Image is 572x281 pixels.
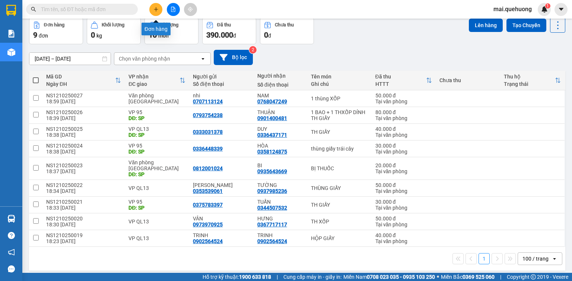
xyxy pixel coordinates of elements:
button: aim [184,3,197,16]
div: BỊ THUỐC [311,165,368,171]
div: NS1210250023 [46,162,121,168]
sup: 2 [249,46,257,54]
div: TUẤN [257,199,304,205]
div: NS1210250026 [46,109,121,115]
div: 0336437171 [257,132,287,138]
div: TH GIẤY [311,202,368,208]
div: Mã GD [46,74,115,80]
button: Khối lượng0kg [87,17,141,44]
div: NS1210250021 [46,199,121,205]
div: Trạng thái [504,81,555,87]
span: Miền Nam [343,273,435,281]
div: 0901400481 [257,115,287,121]
div: TH XỐP [311,219,368,225]
span: 10 [149,30,157,39]
div: 50.000 đ [375,182,432,188]
div: VP QL13 [128,219,185,225]
div: NS1210250025 [46,126,121,132]
div: Tại văn phòng [375,222,432,227]
div: NS1210250024 [46,143,121,149]
strong: 0708 023 035 - 0935 103 250 [367,274,435,280]
div: TRINH [193,232,250,238]
span: copyright [531,274,536,280]
div: Tại văn phòng [375,149,432,155]
div: TH GIẤY [311,129,368,135]
div: Đã thu [217,22,231,28]
div: 40.000 đ [375,232,432,238]
div: VP 95 [128,143,185,149]
strong: 0369 525 060 [463,274,495,280]
div: 18:34 [DATE] [46,188,121,194]
div: NAM [257,93,304,98]
span: caret-down [558,6,565,13]
span: search [31,7,36,12]
div: NS1210250020 [46,216,121,222]
div: 0367717117 [257,222,287,227]
th: Toggle SortBy [500,71,565,90]
span: message [8,265,15,272]
div: 40.000 đ [375,126,432,132]
button: Lên hàng [469,19,503,32]
div: THÙNG GIẤY [311,185,368,191]
span: file-add [171,7,176,12]
div: VP 95 [128,109,185,115]
svg: open [552,256,557,262]
button: Chưa thu0đ [260,17,314,44]
div: Số lượng [159,22,178,28]
button: 1 [479,253,490,264]
span: ⚪️ [437,275,439,278]
div: Tại văn phòng [375,115,432,121]
div: Người gửi [193,74,250,80]
div: 0707113124 [193,98,223,104]
span: | [277,273,278,281]
div: 100 / trang [522,255,549,262]
div: VP nhận [128,74,179,80]
div: 0793754238 [193,112,223,118]
div: DĐ: SP [128,115,185,121]
div: THUẬN [257,109,304,115]
div: 50.000 đ [375,93,432,98]
div: DĐ: SP [128,171,185,177]
img: warehouse-icon [7,215,15,223]
div: Tại văn phòng [375,205,432,211]
div: 50.000 đ [375,216,432,222]
button: file-add [167,3,180,16]
span: | [500,273,501,281]
span: aim [188,7,193,12]
div: Tên món [311,74,368,80]
div: Ngày ĐH [46,81,115,87]
img: logo-vxr [6,5,16,16]
div: Đơn hàng [44,22,64,28]
div: Văn phòng [GEOGRAPHIC_DATA] [128,93,185,104]
div: 0358124875 [257,149,287,155]
button: plus [149,3,162,16]
div: Chọn văn phòng nhận [119,55,170,62]
button: Tạo Chuyến [506,19,546,32]
img: icon-new-feature [541,6,548,13]
div: 18:38 [DATE] [46,132,121,138]
div: thùng giấy trái cây [311,146,368,152]
div: NS1210250027 [46,93,121,98]
div: Chưa thu [439,77,496,83]
div: Chưa thu [275,22,294,28]
div: 18:38 [DATE] [46,149,121,155]
span: plus [153,7,159,12]
div: HỘP GIẤY [311,235,368,241]
div: Tại văn phòng [375,132,432,138]
div: Đã thu [375,74,426,80]
div: VP QL13 [128,235,185,241]
span: Hỗ trợ kỹ thuật: [203,273,271,281]
div: 0902564524 [257,238,287,244]
div: Tại văn phòng [375,98,432,104]
div: Số điện thoại [257,82,304,88]
div: 20.000 đ [375,162,432,168]
span: notification [8,249,15,256]
span: đơn [39,33,48,39]
th: Toggle SortBy [372,71,436,90]
div: 30.000 đ [375,199,432,205]
span: 0 [91,30,95,39]
div: 0336448339 [193,146,223,152]
span: kg [96,33,102,39]
div: ĐC giao [128,81,179,87]
div: Tại văn phòng [375,188,432,194]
